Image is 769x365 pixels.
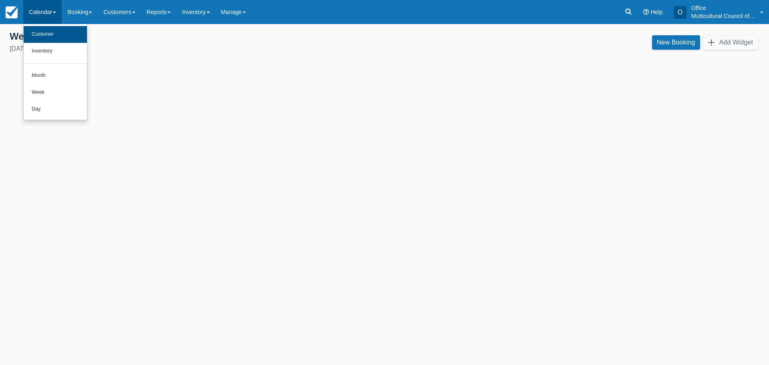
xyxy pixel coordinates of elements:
p: Office [691,4,755,12]
img: checkfront-main-nav-mini-logo.png [6,6,18,18]
a: Week [24,84,87,101]
i: Help [643,9,649,15]
a: Month [24,67,87,84]
a: Day [24,101,87,118]
p: Multicultural Council of [GEOGRAPHIC_DATA] [691,12,755,20]
span: Help [650,9,662,15]
button: Add Widget [703,35,758,50]
a: Customer [24,26,87,43]
a: Inventory [24,43,87,60]
ul: Calendar [23,24,87,120]
div: [DATE] [10,44,378,54]
a: New Booking [652,35,700,50]
div: Welcome , Office ! [10,30,378,42]
div: O [674,6,686,19]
